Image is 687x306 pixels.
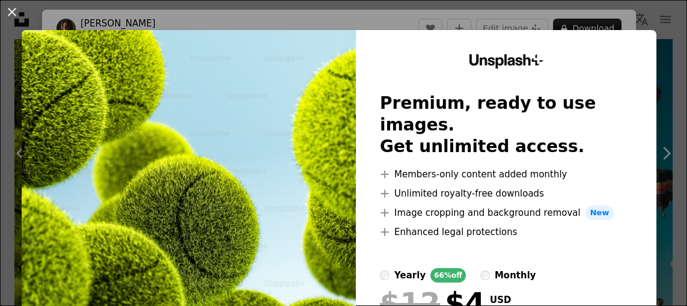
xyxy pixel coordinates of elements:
span: New [585,206,614,220]
div: yearly [394,268,426,283]
div: monthly [495,268,536,283]
input: monthly [480,271,490,280]
input: yearly66%off [380,271,389,280]
li: Enhanced legal protections [380,225,632,239]
li: Unlimited royalty-free downloads [380,186,632,201]
span: USD [490,295,548,305]
li: Members-only content added monthly [380,167,632,182]
div: 66% off [430,268,466,283]
h2: Premium, ready to use images. Get unlimited access. [380,93,632,158]
li: Image cropping and background removal [380,206,632,220]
